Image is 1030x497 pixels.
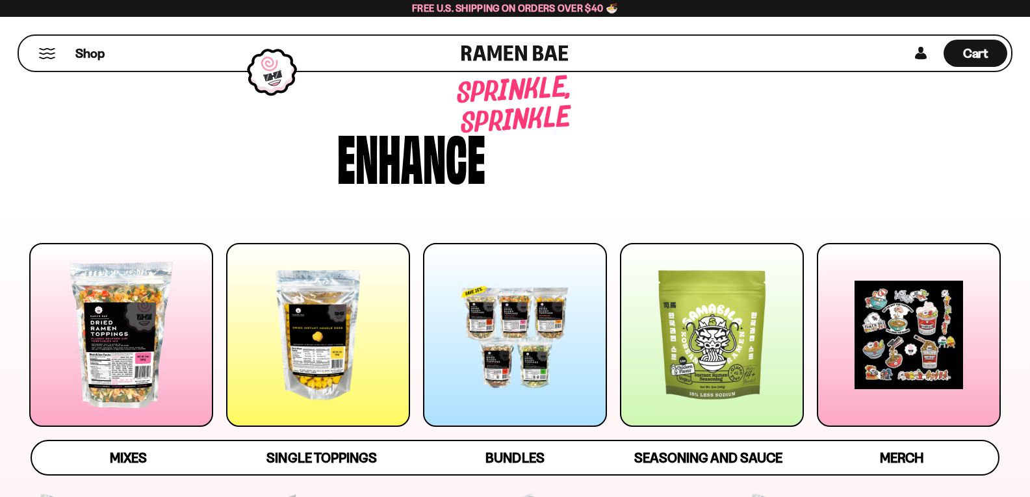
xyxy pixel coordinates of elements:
button: Mobile Menu Trigger [38,48,56,59]
span: Shop [75,45,105,62]
a: Mixes [32,441,225,474]
a: Single Toppings [225,441,418,474]
span: Mixes [110,450,147,466]
a: Shop [75,40,105,67]
span: Single Toppings [266,450,376,466]
div: Enhance [337,125,485,186]
a: Seasoning and Sauce [612,441,805,474]
span: Cart [963,45,988,61]
a: Merch [805,441,998,474]
a: Cart [944,36,1007,71]
a: Bundles [418,441,612,474]
span: Merch [880,450,923,466]
span: Seasoning and Sauce [634,450,782,466]
span: Bundles [485,450,544,466]
span: Free U.S. Shipping on Orders over $40 🍜 [412,2,618,14]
